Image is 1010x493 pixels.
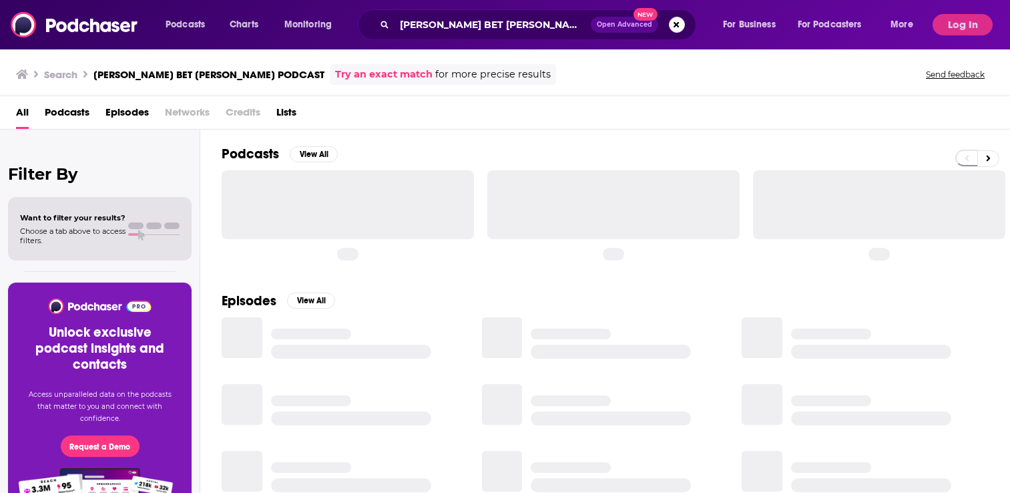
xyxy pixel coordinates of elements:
[222,146,279,162] h2: Podcasts
[45,102,89,129] a: Podcasts
[222,293,335,309] a: EpisodesView All
[222,293,276,309] h2: Episodes
[166,15,205,34] span: Podcasts
[798,15,862,34] span: For Podcasters
[8,164,192,184] h2: Filter By
[922,69,989,80] button: Send feedback
[591,17,658,33] button: Open AdvancedNew
[290,146,338,162] button: View All
[714,14,792,35] button: open menu
[221,14,266,35] a: Charts
[61,436,140,457] button: Request a Demo
[284,15,332,34] span: Monitoring
[20,226,125,245] span: Choose a tab above to access filters.
[226,102,260,129] span: Credits
[165,102,210,129] span: Networks
[24,389,176,425] p: Access unparalleled data on the podcasts that matter to you and connect with confidence.
[222,146,338,162] a: PodcastsView All
[105,102,149,129] a: Episodes
[276,102,296,129] a: Lists
[881,14,930,35] button: open menu
[335,67,433,82] a: Try an exact match
[275,14,349,35] button: open menu
[287,293,335,309] button: View All
[634,8,658,21] span: New
[11,12,139,37] img: Podchaser - Follow, Share and Rate Podcasts
[230,15,258,34] span: Charts
[597,21,652,28] span: Open Advanced
[395,14,591,35] input: Search podcasts, credits, & more...
[93,68,324,81] h3: [PERSON_NAME] BET [PERSON_NAME] PODCAST
[16,102,29,129] a: All
[789,14,881,35] button: open menu
[435,67,551,82] span: for more precise results
[20,213,125,222] span: Want to filter your results?
[370,9,709,40] div: Search podcasts, credits, & more...
[156,14,222,35] button: open menu
[891,15,913,34] span: More
[723,15,776,34] span: For Business
[933,14,993,35] button: Log In
[24,325,176,373] h3: Unlock exclusive podcast insights and contacts
[47,299,152,314] img: Podchaser - Follow, Share and Rate Podcasts
[44,68,77,81] h3: Search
